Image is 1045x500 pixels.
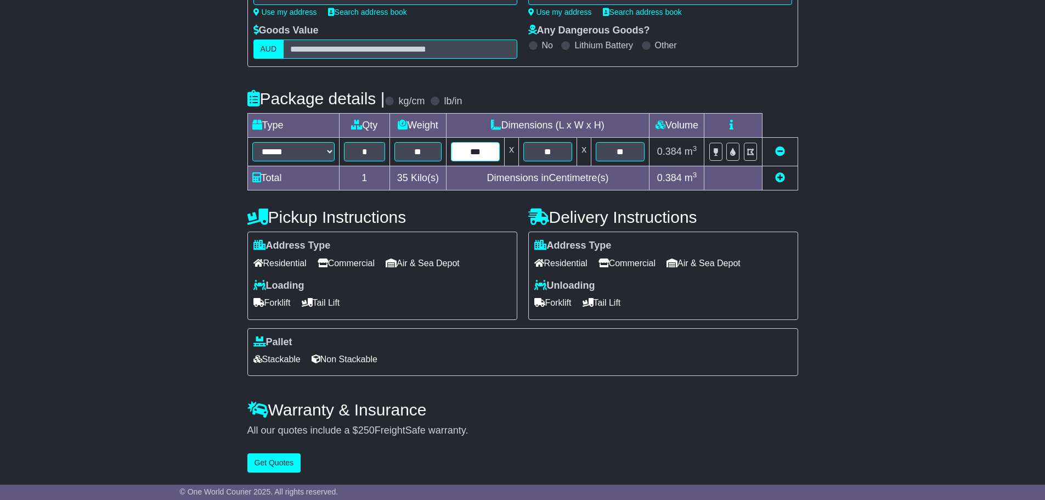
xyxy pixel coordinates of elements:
td: Kilo(s) [390,166,447,190]
label: No [542,40,553,50]
label: Address Type [253,240,331,252]
span: 35 [397,172,408,183]
label: Pallet [253,336,292,349]
td: Type [247,114,339,138]
a: Use my address [528,8,592,16]
span: 0.384 [657,172,682,183]
span: © One World Courier 2025. All rights reserved. [180,487,338,496]
label: kg/cm [398,95,425,108]
span: Residential [253,255,307,272]
h4: Warranty & Insurance [247,401,798,419]
td: Dimensions (L x W x H) [446,114,649,138]
label: Unloading [534,280,595,292]
span: Commercial [598,255,656,272]
a: Search address book [603,8,682,16]
div: All our quotes include a $ FreightSafe warranty. [247,425,798,437]
span: m [685,172,697,183]
td: Weight [390,114,447,138]
h4: Package details | [247,89,385,108]
td: 1 [339,166,390,190]
span: m [685,146,697,157]
span: 250 [358,425,375,436]
a: Remove this item [775,146,785,157]
span: Forklift [253,294,291,311]
a: Search address book [328,8,407,16]
label: lb/in [444,95,462,108]
td: x [504,138,518,166]
label: Lithium Battery [574,40,633,50]
td: Dimensions in Centimetre(s) [446,166,649,190]
span: Commercial [318,255,375,272]
span: Tail Lift [583,294,621,311]
label: Loading [253,280,304,292]
span: Air & Sea Depot [666,255,741,272]
span: Stackable [253,351,301,368]
sup: 3 [693,144,697,153]
span: Forklift [534,294,572,311]
h4: Delivery Instructions [528,208,798,226]
a: Add new item [775,172,785,183]
td: Volume [649,114,704,138]
span: 0.384 [657,146,682,157]
button: Get Quotes [247,453,301,473]
td: x [577,138,591,166]
label: Address Type [534,240,612,252]
label: Any Dangerous Goods? [528,25,650,37]
span: Air & Sea Depot [386,255,460,272]
span: Non Stackable [312,351,377,368]
label: Other [655,40,677,50]
sup: 3 [693,171,697,179]
label: Goods Value [253,25,319,37]
a: Use my address [253,8,317,16]
label: AUD [253,40,284,59]
td: Qty [339,114,390,138]
td: Total [247,166,339,190]
span: Tail Lift [302,294,340,311]
span: Residential [534,255,588,272]
h4: Pickup Instructions [247,208,517,226]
